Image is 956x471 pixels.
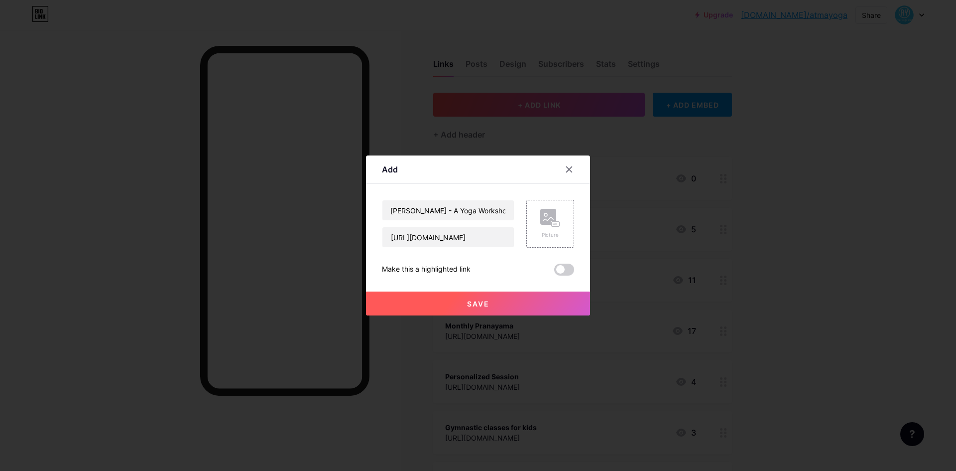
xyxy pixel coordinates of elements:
[382,200,514,220] input: Title
[467,300,489,308] span: Save
[540,231,560,239] div: Picture
[382,163,398,175] div: Add
[382,264,471,276] div: Make this a highlighted link
[382,227,514,247] input: URL
[366,292,590,315] button: Save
